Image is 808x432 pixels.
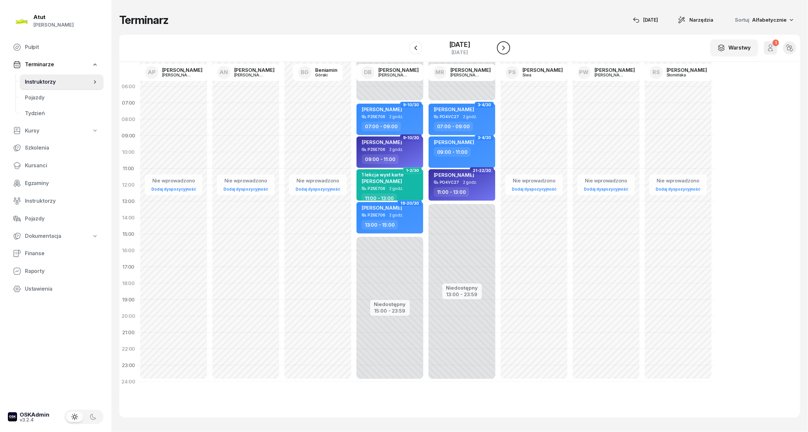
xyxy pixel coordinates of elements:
div: [DATE] [449,41,470,48]
div: 09:00 - 11:00 [434,147,471,157]
span: [PERSON_NAME] [362,106,402,113]
span: 2 godz. [389,114,403,119]
a: Ustawienia [8,281,104,297]
span: AN [220,70,228,75]
div: 07:00 [119,95,138,111]
div: 13:00 - 15:00 [362,220,398,230]
span: Pulpit [25,43,98,51]
div: PO4VC27 [440,180,459,184]
div: 06:00 [119,78,138,95]
span: [PERSON_NAME] [362,139,402,145]
a: MR[PERSON_NAME][PERSON_NAME] [428,64,496,81]
div: PZ6E706 [368,186,385,191]
div: 1 lekcja wyst karte [362,172,404,177]
div: Nie wprowadzono [581,176,631,185]
a: Dodaj dyspozycyjność [293,185,343,193]
div: 22:00 [119,341,138,357]
span: DB [364,70,372,75]
div: [PERSON_NAME] [234,73,266,77]
span: Ustawienia [25,285,98,293]
div: 13:00 [119,193,138,210]
a: Dodaj dyspozycyjność [149,185,199,193]
span: Kursanci [25,161,98,170]
div: Nie wprowadzono [221,176,271,185]
a: Pojazdy [20,90,104,106]
div: 15:00 [119,226,138,242]
a: Dodaj dyspozycyjność [221,185,271,193]
div: Warstwy [718,44,751,52]
div: 23:00 [119,357,138,374]
div: [PERSON_NAME] [667,68,707,72]
button: Nie wprowadzonoDodaj dyspozycyjność [149,175,199,195]
a: Egzaminy [8,175,104,191]
span: 9-10/30 [403,104,419,106]
span: 1-2/30 [406,170,419,171]
button: Niedostępny13:00 - 23:59 [446,284,478,298]
div: PO4VC27 [440,114,459,119]
span: [PERSON_NAME] [434,106,474,113]
a: Pojazdy [8,211,104,227]
div: 15:00 - 23:59 [374,307,406,314]
a: Szkolenia [8,140,104,156]
div: 09:00 - 11:00 [362,154,399,164]
a: DB[PERSON_NAME][PERSON_NAME] [356,64,424,81]
div: 07:00 - 09:00 [362,122,401,131]
div: Nie wprowadzono [149,176,199,185]
div: 13:00 - 23:59 [446,290,478,297]
span: [PERSON_NAME] [434,139,474,145]
div: 12:00 [119,177,138,193]
span: Kursy [25,127,39,135]
span: 3-4/30 [478,137,491,138]
span: 2 godz. [463,180,477,185]
div: 11:00 [119,160,138,177]
div: [PERSON_NAME] [378,68,419,72]
div: 09:00 [119,128,138,144]
button: Nie wprowadzonoDodaj dyspozycyjność [221,175,271,195]
div: 14:00 [119,210,138,226]
div: [PERSON_NAME] [162,68,202,72]
a: Dodaj dyspozycyjność [581,185,631,193]
span: Terminarze [25,60,54,69]
a: Instruktorzy [20,74,104,90]
div: 17:00 [119,259,138,275]
span: PS [509,70,516,75]
span: 2 godz. [389,213,403,217]
button: [DATE] [627,13,664,27]
span: [PERSON_NAME] [362,205,402,211]
div: Niedostępny [446,285,478,290]
a: Pulpit [8,39,104,55]
button: Nie wprowadzonoDodaj dyspozycyjność [581,175,631,195]
span: Sortuj [735,16,751,24]
a: Kursy [8,123,104,138]
button: 1 [764,41,777,54]
span: 2 godz. [389,186,403,191]
img: logo-xs-dark@2x.png [8,412,17,422]
a: Dokumentacja [8,229,104,244]
a: Dodaj dyspozycyjność [653,185,703,193]
div: 11:00 - 13:00 [362,194,397,203]
div: Górski [315,73,337,77]
button: Narzędzia [672,13,720,27]
span: Alfabetycznie [752,17,787,23]
a: AN[PERSON_NAME][PERSON_NAME] [212,64,280,81]
span: BG [301,70,309,75]
a: Terminarze [8,57,104,72]
span: 2 godz. [463,114,477,119]
span: Instruktorzy [25,197,98,205]
div: 10:00 [119,144,138,160]
a: AP[PERSON_NAME][PERSON_NAME] [140,64,208,81]
div: Nie wprowadzono [653,176,703,185]
div: 18:00 [119,275,138,292]
a: PW[PERSON_NAME][PERSON_NAME] [572,64,640,81]
span: 19-20/30 [400,203,419,204]
span: AP [148,70,156,75]
div: [PERSON_NAME] [595,73,626,77]
span: Egzaminy [25,179,98,188]
button: Nie wprowadzonoDodaj dyspozycyjność [653,175,703,195]
span: [PERSON_NAME] [434,172,474,178]
span: 9-10/30 [403,137,419,138]
a: Raporty [8,263,104,279]
span: RS [653,70,660,75]
button: Nie wprowadzonoDodaj dyspozycyjność [509,175,559,195]
div: 19:00 [119,292,138,308]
